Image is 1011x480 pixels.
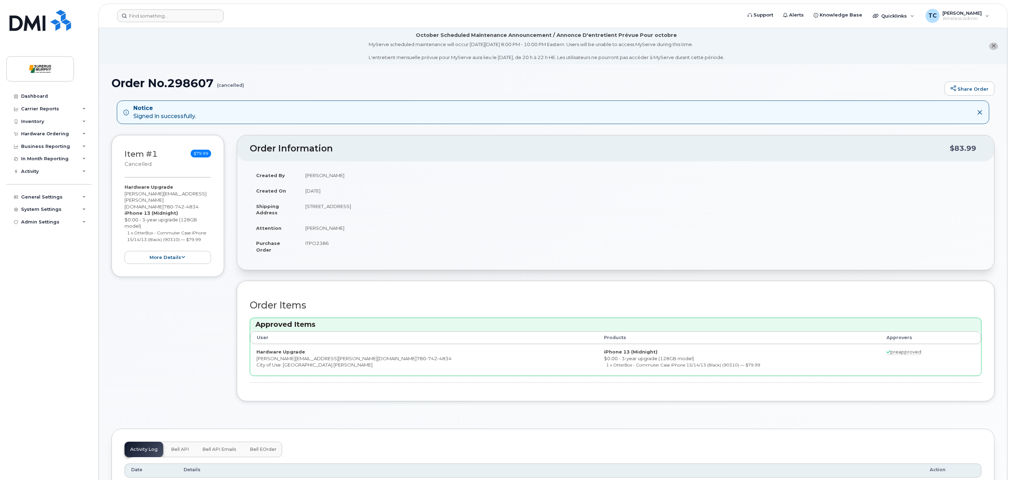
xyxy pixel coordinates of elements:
[256,188,286,194] strong: Created On
[437,356,452,361] span: 4834
[125,184,173,190] strong: Hardware Upgrade
[426,356,437,361] span: 742
[125,184,211,264] div: [PERSON_NAME][EMAIL_ADDRESS][PERSON_NAME][DOMAIN_NAME] $0.00 - 3-year upgrade (128GB model)
[112,77,941,89] h1: Order No.298607
[184,467,201,473] span: Details
[133,104,196,112] strong: Notice
[886,349,921,355] span: preapproved
[125,161,152,167] small: cancelled
[598,331,880,344] th: Products
[299,168,981,183] td: [PERSON_NAME]
[131,467,142,473] span: Date
[950,142,976,155] div: $83.99
[250,331,598,344] th: User
[202,447,236,452] span: Bell API Emails
[598,344,880,376] td: $0.00 - 3-year upgrade (128GB model)
[604,349,657,355] strong: iPhone 13 (Midnight)
[923,463,981,478] th: Action
[125,210,178,216] strong: iPhone 13 (Midnight)
[133,104,196,121] div: Signed in successfully.
[299,199,981,220] td: [STREET_ADDRESS]
[945,82,994,96] a: Share Order
[256,349,305,355] strong: Hardware Upgrade
[164,204,199,209] span: 780
[299,183,981,199] td: [DATE]
[299,220,981,236] td: [PERSON_NAME]
[256,173,285,178] strong: Created By
[369,41,724,61] div: MyServe scheduled maintenance will occur [DATE][DATE] 8:00 PM - 10:00 PM Eastern. Users will be u...
[880,331,960,344] th: Approvers
[255,320,976,329] h3: Approved Items
[256,203,279,216] strong: Shipping Address
[125,251,211,264] button: more details
[417,356,452,361] span: 780
[191,150,211,157] span: $79.99
[256,240,280,253] strong: Purchase Order
[416,32,677,39] div: October Scheduled Maintenance Announcement / Annonce D'entretient Prévue Pour octobre
[305,240,329,246] span: ITPO2386
[173,204,184,209] span: 742
[125,150,158,168] h3: Item #1
[184,204,199,209] span: 4834
[127,230,206,242] small: 1 x OtterBox - Commuter Case iPhone 15/14/13 (Black) (90310) — $79.99
[250,344,598,376] td: [PERSON_NAME][EMAIL_ADDRESS][PERSON_NAME][DOMAIN_NAME] City of Use: [GEOGRAPHIC_DATA] [PERSON_NAME]
[250,144,950,154] h2: Order Information
[171,447,189,452] span: Bell API
[250,447,276,452] span: Bell eOrder
[250,300,981,311] h2: Order Items
[217,77,244,88] small: (cancelled)
[256,225,281,231] strong: Attention
[989,43,998,50] button: close notification
[606,362,760,368] small: 1 x OtterBox - Commuter Case iPhone 15/14/13 (Black) (90310) — $79.99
